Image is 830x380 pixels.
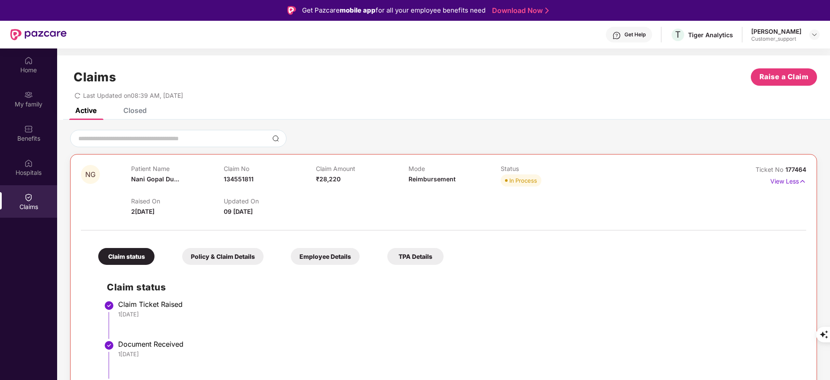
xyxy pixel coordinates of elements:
div: Claim Ticket Raised [118,300,798,309]
div: TPA Details [387,248,444,265]
img: svg+xml;base64,PHN2ZyBpZD0iRHJvcGRvd24tMzJ4MzIiIHhtbG5zPSJodHRwOi8vd3d3LnczLm9yZy8yMDAwL3N2ZyIgd2... [811,31,818,38]
div: Active [75,106,97,115]
div: Claim status [98,248,154,265]
span: Raise a Claim [759,71,809,82]
button: Raise a Claim [751,68,817,86]
span: redo [74,92,80,99]
div: Customer_support [751,35,801,42]
img: svg+xml;base64,PHN2ZyBpZD0iSG9tZSIgeG1sbnM9Imh0dHA6Ly93d3cudzMub3JnLzIwMDAvc3ZnIiB3aWR0aD0iMjAiIG... [24,56,33,65]
span: Ticket No [756,166,785,173]
span: 177464 [785,166,806,173]
span: NG [85,171,96,178]
p: Patient Name [131,165,223,172]
div: Employee Details [291,248,360,265]
span: Last Updated on 08:39 AM, [DATE] [83,92,183,99]
img: svg+xml;base64,PHN2ZyBpZD0iSG9zcGl0YWxzIiB4bWxucz0iaHR0cDovL3d3dy53My5vcmcvMjAwMC9zdmciIHdpZHRoPS... [24,159,33,167]
div: 1[DATE] [118,310,798,318]
a: Download Now [492,6,546,15]
div: Closed [123,106,147,115]
div: [PERSON_NAME] [751,27,801,35]
div: Document Received [118,340,798,348]
p: Claim Amount [316,165,408,172]
span: Reimbursement [409,175,456,183]
img: svg+xml;base64,PHN2ZyB4bWxucz0iaHR0cDovL3d3dy53My5vcmcvMjAwMC9zdmciIHdpZHRoPSIxNyIgaGVpZ2h0PSIxNy... [799,177,806,186]
img: svg+xml;base64,PHN2ZyBpZD0iU2VhcmNoLTMyeDMyIiB4bWxucz0iaHR0cDovL3d3dy53My5vcmcvMjAwMC9zdmciIHdpZH... [272,135,279,142]
div: Get Pazcare for all your employee benefits need [302,5,486,16]
span: Nani Gopal Du... [131,175,179,183]
p: View Less [770,174,806,186]
strong: mobile app [340,6,376,14]
div: Get Help [624,31,646,38]
img: Logo [287,6,296,15]
span: ₹28,220 [316,175,341,183]
span: 2[DATE] [131,208,154,215]
div: Tiger Analytics [688,31,733,39]
p: Raised On [131,197,223,205]
div: Policy & Claim Details [182,248,264,265]
h1: Claims [74,70,116,84]
img: svg+xml;base64,PHN2ZyBpZD0iQmVuZWZpdHMiIHhtbG5zPSJodHRwOi8vd3d3LnczLm9yZy8yMDAwL3N2ZyIgd2lkdGg9Ij... [24,125,33,133]
img: svg+xml;base64,PHN2ZyBpZD0iU3RlcC1Eb25lLTMyeDMyIiB4bWxucz0iaHR0cDovL3d3dy53My5vcmcvMjAwMC9zdmciIH... [104,300,114,311]
p: Mode [409,165,501,172]
span: 134551811 [224,175,254,183]
h2: Claim status [107,280,798,294]
span: T [675,29,681,40]
img: svg+xml;base64,PHN2ZyB3aWR0aD0iMjAiIGhlaWdodD0iMjAiIHZpZXdCb3g9IjAgMCAyMCAyMCIgZmlsbD0ibm9uZSIgeG... [24,90,33,99]
img: Stroke [545,6,549,15]
p: Status [501,165,593,172]
div: 1[DATE] [118,350,798,358]
img: New Pazcare Logo [10,29,67,40]
img: svg+xml;base64,PHN2ZyBpZD0iU3RlcC1Eb25lLTMyeDMyIiB4bWxucz0iaHR0cDovL3d3dy53My5vcmcvMjAwMC9zdmciIH... [104,340,114,351]
img: svg+xml;base64,PHN2ZyBpZD0iSGVscC0zMngzMiIgeG1sbnM9Imh0dHA6Ly93d3cudzMub3JnLzIwMDAvc3ZnIiB3aWR0aD... [612,31,621,40]
img: svg+xml;base64,PHN2ZyBpZD0iQ2xhaW0iIHhtbG5zPSJodHRwOi8vd3d3LnczLm9yZy8yMDAwL3N2ZyIgd2lkdGg9IjIwIi... [24,193,33,202]
p: Claim No [224,165,316,172]
div: In Process [509,176,537,185]
p: Updated On [224,197,316,205]
span: 09 [DATE] [224,208,253,215]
